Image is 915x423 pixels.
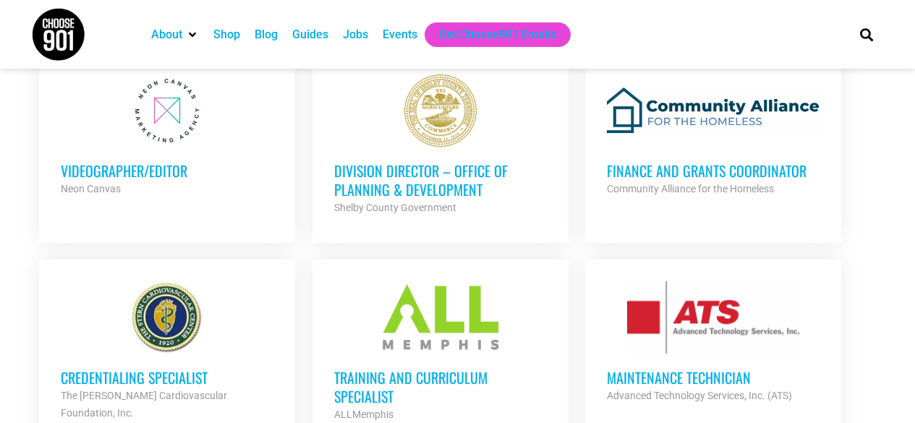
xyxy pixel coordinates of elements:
[312,53,569,238] a: Division Director – Office of Planning & Development Shelby County Government
[383,26,417,43] a: Events
[607,183,774,195] strong: Community Alliance for the Homeless
[61,183,121,195] strong: Neon Canvas
[334,202,456,213] strong: Shelby County Government
[343,26,368,43] a: Jobs
[607,161,820,180] h3: Finance and Grants Coordinator
[144,22,835,47] nav: Main nav
[61,161,273,180] h3: Videographer/Editor
[854,22,878,46] div: Search
[585,53,841,219] a: Finance and Grants Coordinator Community Alliance for the Homeless
[213,26,240,43] a: Shop
[144,22,206,47] div: About
[607,390,792,401] strong: Advanced Technology Services, Inc. (ATS)
[61,368,273,387] h3: Credentialing Specialist
[255,26,278,43] a: Blog
[334,161,547,199] h3: Division Director – Office of Planning & Development
[607,368,820,387] h3: Maintenance Technician
[39,53,295,219] a: Videographer/Editor Neon Canvas
[334,409,393,420] strong: ALLMemphis
[439,26,556,43] a: Get Choose901 Emails
[151,26,182,43] a: About
[61,390,227,419] strong: The [PERSON_NAME] Cardiovascular Foundation, Inc.
[334,368,547,406] h3: Training and Curriculum Specialist
[292,26,328,43] a: Guides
